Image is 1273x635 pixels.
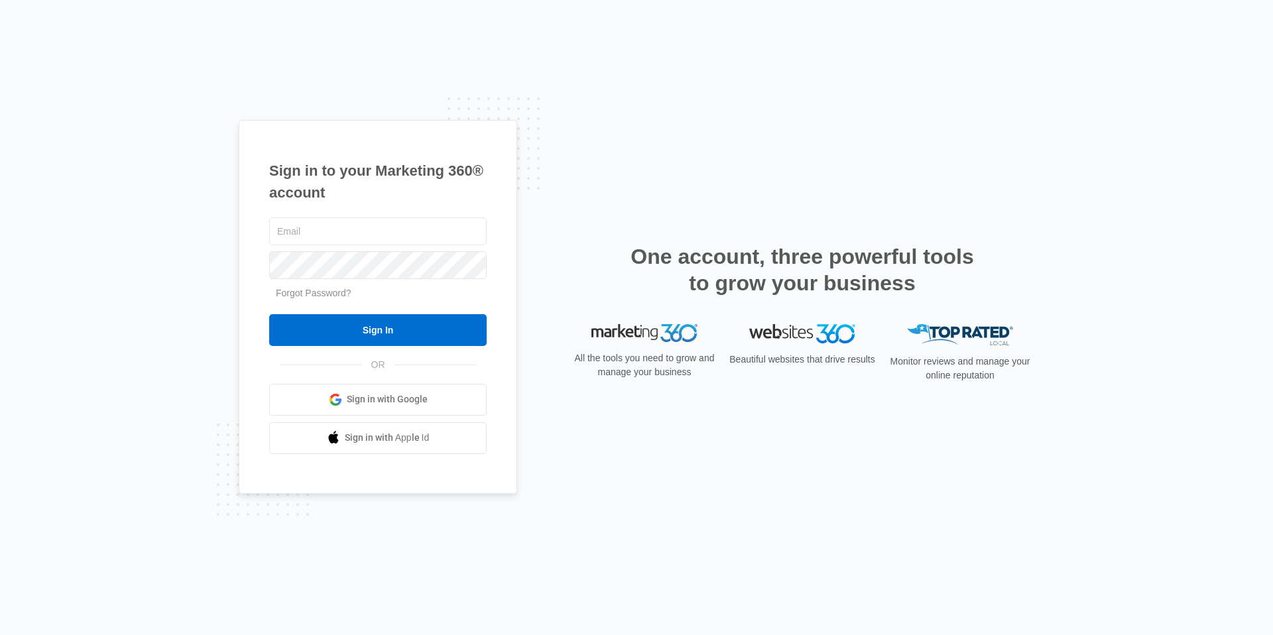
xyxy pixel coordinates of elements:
[269,217,487,245] input: Email
[347,392,428,406] span: Sign in with Google
[907,324,1013,346] img: Top Rated Local
[886,355,1034,382] p: Monitor reviews and manage your online reputation
[276,288,351,298] a: Forgot Password?
[345,431,430,445] span: Sign in with Apple Id
[570,351,719,379] p: All the tools you need to grow and manage your business
[269,384,487,416] a: Sign in with Google
[749,324,855,343] img: Websites 360
[591,324,697,343] img: Marketing 360
[269,422,487,454] a: Sign in with Apple Id
[269,314,487,346] input: Sign In
[362,358,394,372] span: OR
[728,353,877,367] p: Beautiful websites that drive results
[627,243,978,296] h2: One account, three powerful tools to grow your business
[269,160,487,203] h1: Sign in to your Marketing 360® account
